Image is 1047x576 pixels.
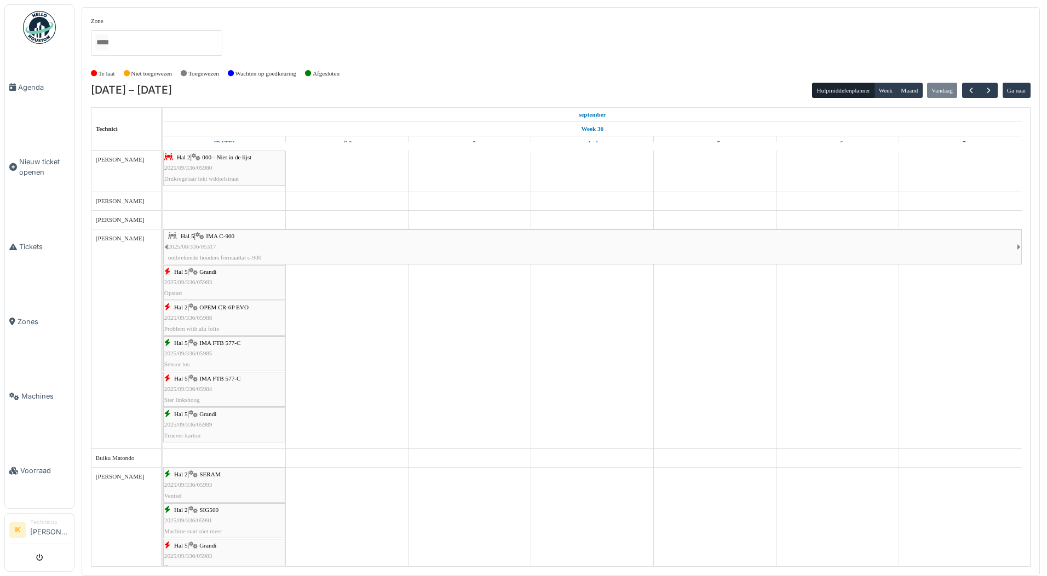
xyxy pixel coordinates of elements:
[578,122,606,136] a: Week 36
[164,279,212,285] span: 2025/09/336/05983
[164,505,284,537] div: |
[5,210,74,284] a: Tickets
[5,359,74,434] a: Machines
[174,339,188,346] span: Hal 5
[164,432,200,439] span: Troever karton
[576,108,609,122] a: 1 september 2025
[874,83,897,98] button: Week
[95,34,108,50] input: Alles
[20,465,70,476] span: Voorraad
[174,268,188,275] span: Hal 5
[896,83,923,98] button: Maand
[30,518,70,542] li: [PERSON_NAME]
[96,125,118,132] span: Technici
[164,492,182,499] span: Ventiel
[830,136,845,150] a: 6 september 2025
[96,473,145,480] span: [PERSON_NAME]
[164,361,189,367] span: Sensor los
[202,154,251,160] span: 000 - Niet in de lijst
[164,314,212,321] span: 2025/09/336/05988
[174,471,188,477] span: Hal 2
[164,290,182,296] span: Opstart
[164,164,212,171] span: 2025/09/336/05980
[812,83,875,98] button: Hulpmiddelenplanner
[199,375,240,382] span: IMA FTB 577-C
[164,517,212,523] span: 2025/09/336/05991
[199,339,240,346] span: IMA FTB 577-C
[21,391,70,401] span: Machines
[99,69,115,78] label: Te laat
[96,198,145,204] span: [PERSON_NAME]
[174,411,188,417] span: Hal 5
[5,124,74,210] a: Nieuw ticket openen
[164,338,284,370] div: |
[211,136,238,150] a: 1 september 2025
[206,233,234,239] span: IMA C-900
[199,542,216,549] span: Grandi
[96,156,145,163] span: [PERSON_NAME]
[164,302,284,334] div: |
[461,136,479,150] a: 3 september 2025
[199,471,221,477] span: SERAM
[5,284,74,359] a: Zones
[18,82,70,93] span: Agenda
[19,157,70,177] span: Nieuw ticket openen
[91,16,103,26] label: Zone
[199,506,218,513] span: SIG500
[5,50,74,124] a: Agenda
[313,69,340,78] label: Afgesloten
[164,528,222,534] span: Machine start niet meer
[19,241,70,252] span: Tickets
[174,542,188,549] span: Hal 5
[164,385,212,392] span: 2025/09/336/05984
[131,69,172,78] label: Niet toegewezen
[96,454,135,461] span: Buiku Matondo
[164,540,284,572] div: |
[980,83,998,99] button: Volgende
[164,563,182,570] span: Opstart
[164,396,200,403] span: Ster linkshoog
[168,254,262,261] span: ontbrekende houders formaatlat c-900
[164,152,284,184] div: |
[168,231,1017,263] div: |
[174,375,188,382] span: Hal 5
[18,316,70,327] span: Zones
[164,481,212,488] span: 2025/09/336/05993
[164,469,284,501] div: |
[174,506,188,513] span: Hal 2
[168,243,216,250] span: 2025/08/336/05317
[5,434,74,508] a: Voorraad
[340,136,355,150] a: 2 september 2025
[584,136,601,150] a: 4 september 2025
[174,304,188,310] span: Hal 2
[164,421,212,428] span: 2025/09/336/05989
[235,69,297,78] label: Wachten op goedkeuring
[164,267,284,298] div: |
[164,409,284,441] div: |
[9,522,26,538] li: IK
[707,136,723,150] a: 5 september 2025
[927,83,957,98] button: Vandaag
[199,304,249,310] span: OPEM CR-6P EVO
[96,216,145,223] span: [PERSON_NAME]
[953,136,969,150] a: 7 september 2025
[9,518,70,544] a: IK Technicus[PERSON_NAME]
[96,235,145,241] span: [PERSON_NAME]
[962,83,980,99] button: Vorige
[30,518,70,526] div: Technicus
[23,11,56,44] img: Badge_color-CXgf-gQk.svg
[199,411,216,417] span: Grandi
[164,175,239,182] span: Drukregelaar lekt wikkelstraat
[164,373,284,405] div: |
[199,268,216,275] span: Grandi
[164,350,212,356] span: 2025/09/336/05985
[1003,83,1031,98] button: Ga naar
[177,154,191,160] span: Hal 2
[91,84,172,97] h2: [DATE] – [DATE]
[164,325,219,332] span: Problem with alu folie
[164,552,212,559] span: 2025/09/336/05983
[188,69,219,78] label: Toegewezen
[181,233,194,239] span: Hal 5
